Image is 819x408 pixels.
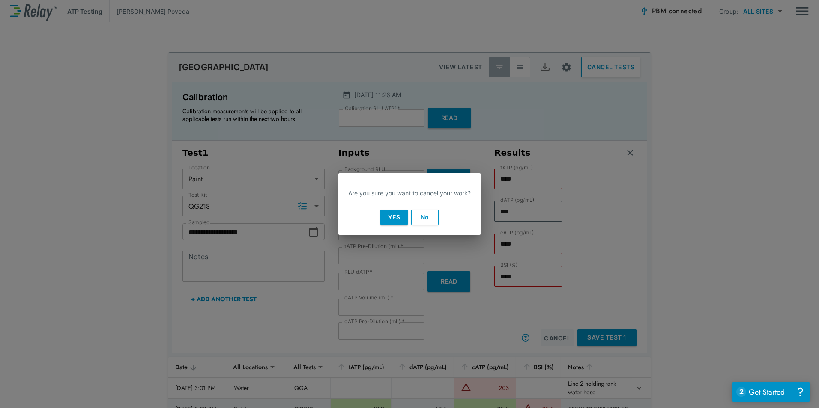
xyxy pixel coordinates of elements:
iframe: Resource center [732,382,810,402]
p: Are you sure you want to cancel your work? [348,189,471,198]
button: No [411,210,439,225]
button: Yes [380,210,408,225]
